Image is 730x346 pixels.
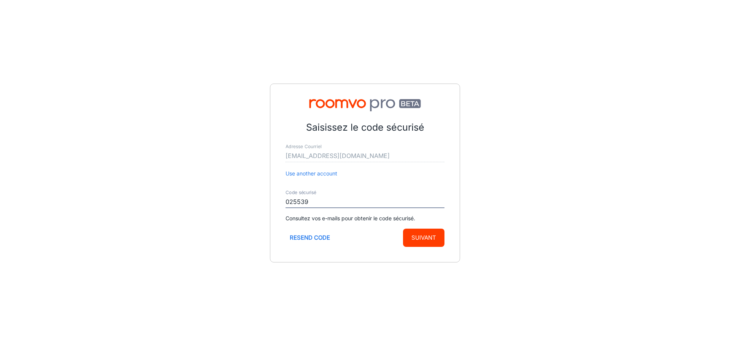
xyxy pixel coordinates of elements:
[286,144,322,150] label: Adresse Courriel
[286,99,444,111] img: Roomvo PRO Beta
[286,150,444,162] input: myname@example.com
[286,214,444,223] p: Consultez vos e-mails pour obtenir le code sécurisé.
[286,120,444,135] p: Saisissez le code sécurisé
[286,196,444,208] input: Enter secure code
[403,229,444,247] button: Suivant
[286,169,337,178] button: Use another account
[286,229,334,247] button: Resend code
[286,190,316,196] label: Code sécurisé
